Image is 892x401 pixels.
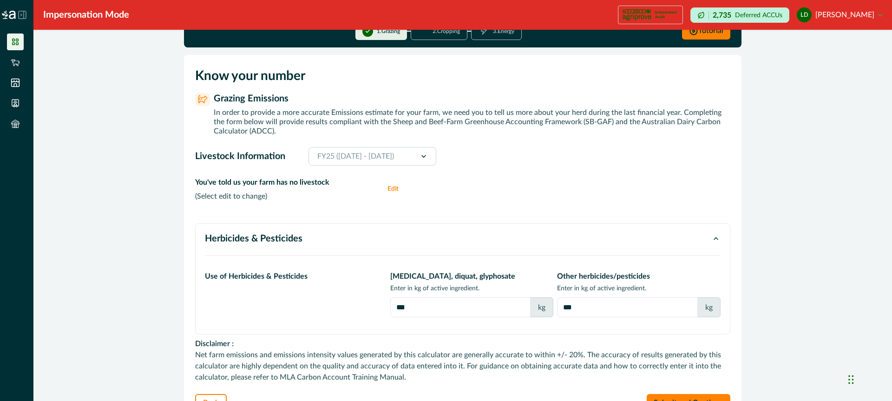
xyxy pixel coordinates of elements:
div: Impersonation Mode [43,8,129,22]
button: Herbicides & Pesticides [205,233,721,244]
p: You've told us your farm has no livestock [195,177,380,188]
button: 3.Energy [471,22,522,40]
p: Independent Audit [655,10,679,20]
p: Herbicides & Pesticides [205,233,711,244]
p: Other herbicides/pesticides [557,271,721,282]
button: Edit [387,177,406,201]
p: Enter in kg of active ingredient. [390,284,554,294]
div: kg [530,297,553,317]
p: Enter in kg of active ingredient. [557,284,721,294]
p: Livestock Information [195,151,285,162]
button: 2.Cropping [411,22,467,40]
button: 1.Grazing [355,22,407,40]
div: Herbicides & Pesticides [205,255,721,325]
button: Tutorial [682,23,730,40]
img: certification logo [622,7,651,22]
p: Deferred ACCUs [735,12,782,19]
p: ( Select edit to change ) [195,192,380,201]
p: Grazing Emissions [214,93,289,104]
p: [MEDICAL_DATA], diquat, glyphosate [390,271,554,282]
p: Know your number [195,66,730,86]
iframe: Chat Widget [846,356,892,401]
button: leonie doran[PERSON_NAME] [797,4,883,26]
p: Net farm emissions and emissions intensity values generated by this calculator are generally accu... [195,349,730,383]
img: Logo [2,11,16,19]
p: 2,735 [713,12,731,19]
div: Drag [848,366,854,394]
p: In order to provide a more accurate Emissions estimate for your farm, we need you to tell us more... [214,108,730,136]
p: Use of Herbicides & Pesticides [205,271,383,282]
p: Disclaimer : [195,338,730,349]
div: kg [697,297,721,317]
